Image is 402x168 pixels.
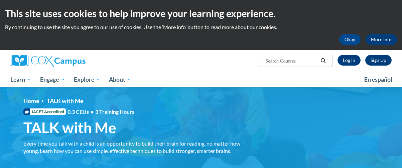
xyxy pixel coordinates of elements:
[105,72,136,87] a: About
[95,108,134,115] span: 3 Training Hours
[365,55,392,66] a: Register
[265,57,318,65] input: Search Courses
[375,141,397,163] iframe: Button to launch messaging window
[23,97,39,104] a: Home
[47,97,83,104] span: TALK with Me
[91,108,94,115] span: •
[6,72,397,87] div: Main menu
[5,23,397,31] p: By continuing to use the site you agree to our use of cookies. Use the ‘More info’ button to read...
[318,57,328,65] button: Search
[338,55,361,66] a: Log In
[70,72,105,87] a: Explore
[68,108,134,115] span: 0.3 CEUs
[6,72,36,87] a: Learn
[360,73,397,87] a: En español
[109,76,132,84] span: About
[23,108,66,115] span: IACET Accredited
[74,76,101,84] span: Explore
[11,55,86,67] img: Cox Campus
[23,140,254,155] div: Every time you talk with a child is an opportunity to build their brain for reading, no matter ho...
[10,76,31,84] span: Learn
[5,7,397,20] h2: This site uses cookies to help improve your learning experience.
[23,119,116,137] span: TALK with Me
[366,34,397,45] a: More Info
[11,55,131,67] a: Cox Campus
[40,76,65,84] span: Engage
[36,72,70,87] a: Engage
[364,76,392,83] span: En español
[339,34,361,45] button: Okay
